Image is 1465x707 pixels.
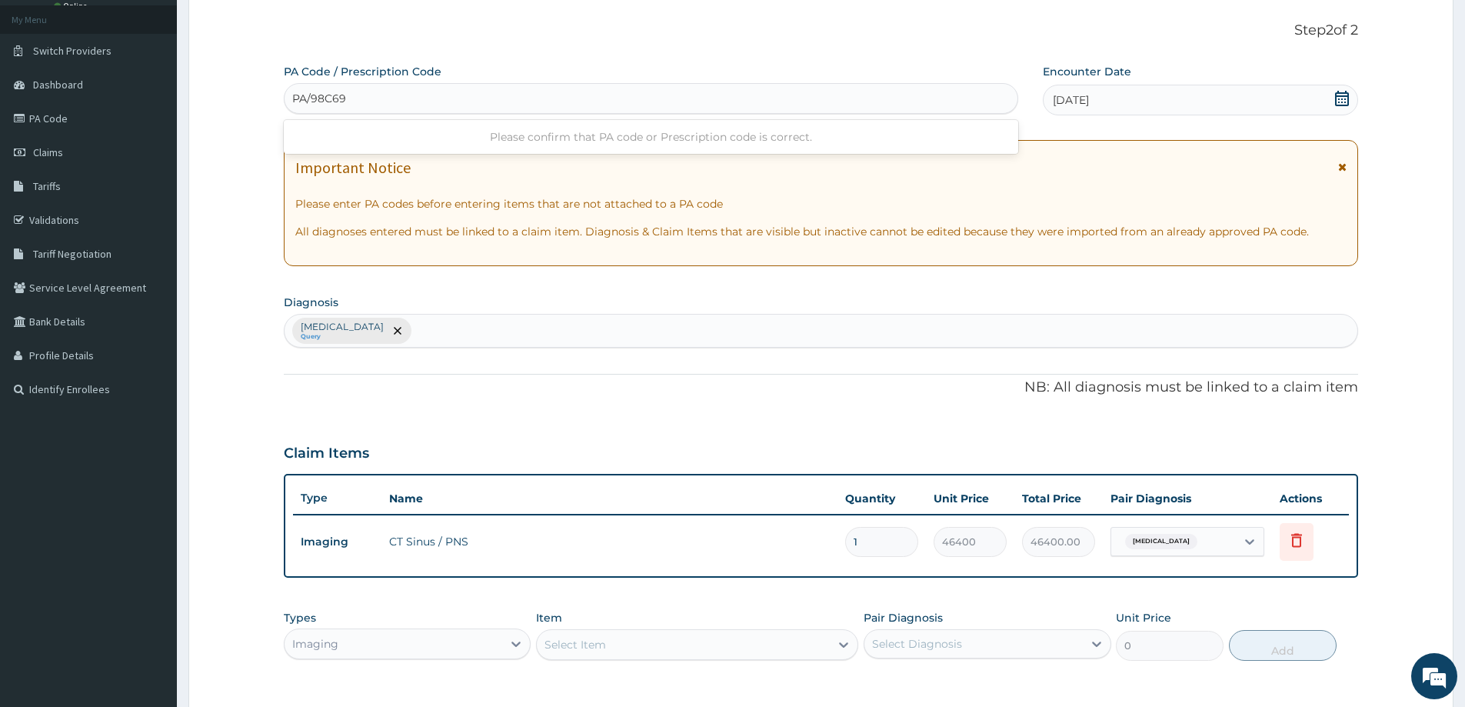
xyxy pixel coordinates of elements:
[381,526,837,557] td: CT Sinus / PNS
[301,321,384,333] p: [MEDICAL_DATA]
[1014,483,1103,514] th: Total Price
[284,612,316,625] label: Types
[284,378,1358,398] p: NB: All diagnosis must be linked to a claim item
[293,528,381,556] td: Imaging
[284,123,1018,151] div: Please confirm that PA code or Prescription code is correct.
[391,324,405,338] span: remove selection option
[293,484,381,512] th: Type
[1103,483,1272,514] th: Pair Diagnosis
[292,636,338,652] div: Imaging
[33,44,112,58] span: Switch Providers
[864,610,943,625] label: Pair Diagnosis
[54,1,91,12] a: Online
[252,8,289,45] div: Minimize live chat window
[284,22,1358,39] p: Step 2 of 2
[8,420,293,474] textarea: Type your message and hit 'Enter'
[80,86,258,106] div: Chat with us now
[284,445,369,462] h3: Claim Items
[1272,483,1349,514] th: Actions
[33,247,112,261] span: Tariff Negotiation
[89,194,212,349] span: We're online!
[33,179,61,193] span: Tariffs
[1229,630,1337,661] button: Add
[295,224,1347,239] p: All diagnoses entered must be linked to a claim item. Diagnosis & Claim Items that are visible bu...
[1043,64,1131,79] label: Encounter Date
[295,159,411,176] h1: Important Notice
[536,610,562,625] label: Item
[381,483,837,514] th: Name
[33,78,83,92] span: Dashboard
[1116,610,1171,625] label: Unit Price
[284,64,441,79] label: PA Code / Prescription Code
[284,295,338,310] label: Diagnosis
[1053,92,1089,108] span: [DATE]
[872,636,962,652] div: Select Diagnosis
[301,333,384,341] small: Query
[1125,534,1197,549] span: [MEDICAL_DATA]
[926,483,1014,514] th: Unit Price
[544,637,606,652] div: Select Item
[33,145,63,159] span: Claims
[295,196,1347,212] p: Please enter PA codes before entering items that are not attached to a PA code
[28,77,62,115] img: d_794563401_company_1708531726252_794563401
[837,483,926,514] th: Quantity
